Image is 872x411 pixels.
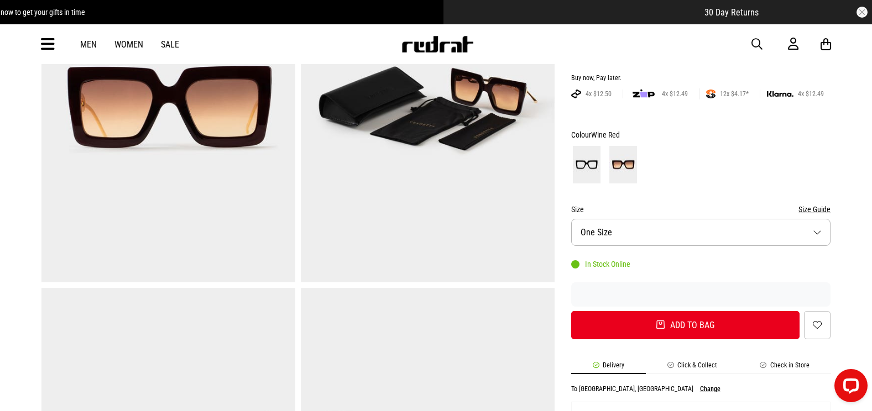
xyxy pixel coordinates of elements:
span: 4x $12.49 [793,89,828,98]
button: One Size [571,219,831,246]
div: Size [571,203,831,216]
div: Buy now, Pay later. [571,74,831,83]
a: Sale [161,39,179,50]
span: Wine Red [591,130,620,139]
span: 30 Day Returns [704,7,759,18]
button: Size Guide [798,203,831,216]
span: 4x $12.50 [581,89,616,98]
button: Add to bag [571,311,800,339]
iframe: Customer reviews powered by Trustpilot [571,289,831,300]
a: Women [114,39,143,50]
iframe: LiveChat chat widget [826,365,872,411]
div: In Stock Online [571,260,630,268]
li: Click & Collect [646,361,739,374]
img: AFTERPAY [571,89,581,98]
a: Men [80,39,97,50]
img: Wine Red [609,146,637,183]
p: To [GEOGRAPHIC_DATA], [GEOGRAPHIC_DATA] [571,385,693,393]
span: One Size [581,227,612,238]
img: Black/Clear [573,146,601,183]
img: SPLITPAY [706,89,716,98]
span: 12x $4.17* [716,89,753,98]
li: Delivery [571,361,646,374]
span: 4x $12.49 [657,89,692,98]
div: Colour [571,128,831,141]
img: KLARNA [767,91,793,97]
button: Change [700,385,720,393]
img: Redrat logo [401,36,474,52]
img: zip [633,88,655,99]
li: Check in Store [739,361,831,374]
